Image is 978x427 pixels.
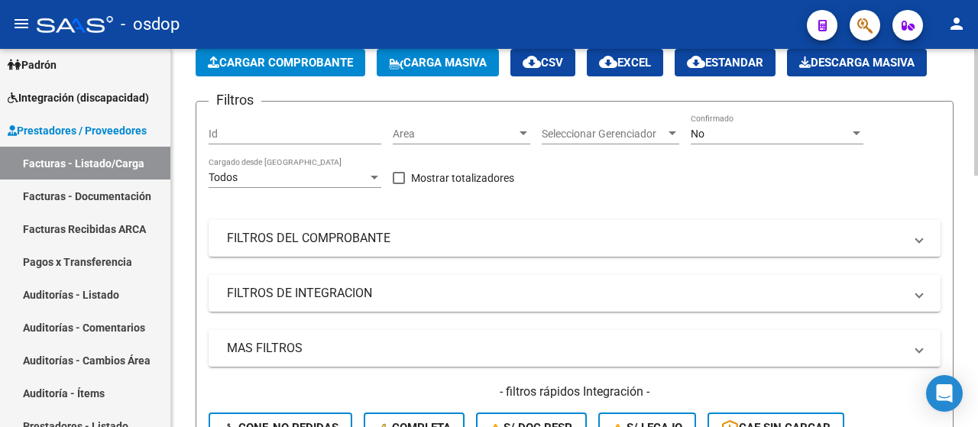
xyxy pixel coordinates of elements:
h3: Filtros [209,89,261,111]
span: Seleccionar Gerenciador [542,128,665,141]
button: Carga Masiva [377,49,499,76]
span: No [691,128,704,140]
span: Prestadores / Proveedores [8,122,147,139]
span: Carga Masiva [389,56,487,70]
div: Open Intercom Messenger [926,375,963,412]
span: EXCEL [599,56,651,70]
mat-expansion-panel-header: MAS FILTROS [209,330,941,367]
mat-expansion-panel-header: FILTROS DE INTEGRACION [209,275,941,312]
mat-icon: cloud_download [523,53,541,71]
button: Estandar [675,49,776,76]
span: Todos [209,171,238,183]
mat-icon: cloud_download [599,53,617,71]
span: CSV [523,56,563,70]
mat-icon: cloud_download [687,53,705,71]
mat-expansion-panel-header: FILTROS DEL COMPROBANTE [209,220,941,257]
span: Cargar Comprobante [208,56,353,70]
span: Estandar [687,56,763,70]
span: Integración (discapacidad) [8,89,149,106]
mat-icon: person [947,15,966,33]
span: - osdop [121,8,180,41]
span: Padrón [8,57,57,73]
span: Descarga Masiva [799,56,915,70]
mat-icon: menu [12,15,31,33]
h4: - filtros rápidos Integración - [209,383,941,400]
mat-panel-title: MAS FILTROS [227,340,904,357]
span: Area [393,128,517,141]
button: Descarga Masiva [787,49,927,76]
button: Cargar Comprobante [196,49,365,76]
button: EXCEL [587,49,663,76]
app-download-masive: Descarga masiva de comprobantes (adjuntos) [787,49,927,76]
span: Mostrar totalizadores [411,169,514,187]
button: CSV [510,49,575,76]
mat-panel-title: FILTROS DE INTEGRACION [227,285,904,302]
mat-panel-title: FILTROS DEL COMPROBANTE [227,230,904,247]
